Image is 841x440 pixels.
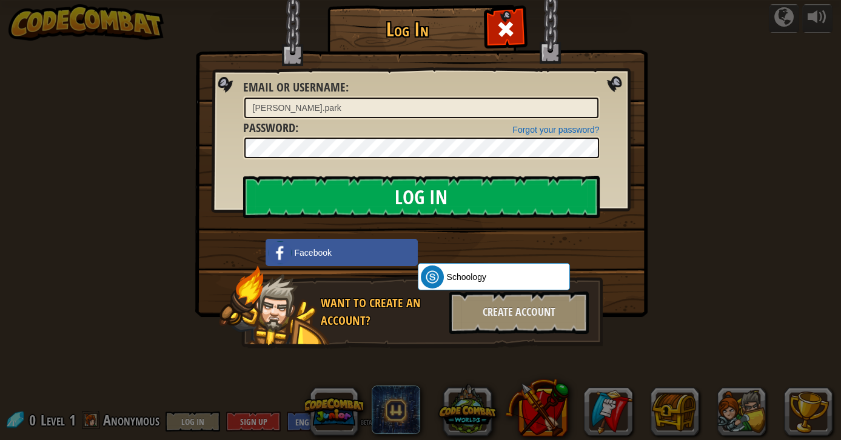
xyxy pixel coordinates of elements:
[321,295,442,329] div: Want to create an account?
[447,271,486,283] span: Schoology
[243,79,346,95] span: Email or Username
[330,19,485,40] h1: Log In
[243,79,349,96] label: :
[592,12,829,136] iframe: Sign in with Google Dialog
[269,241,292,264] img: facebook_small.png
[295,247,332,259] span: Facebook
[243,176,600,218] input: Log In
[243,119,298,137] label: :
[449,292,589,334] div: Create Account
[512,125,599,135] a: Forgot your password?
[421,265,444,288] img: schoology.png
[243,119,295,136] span: Password
[412,238,535,264] iframe: Sign in with Google Button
